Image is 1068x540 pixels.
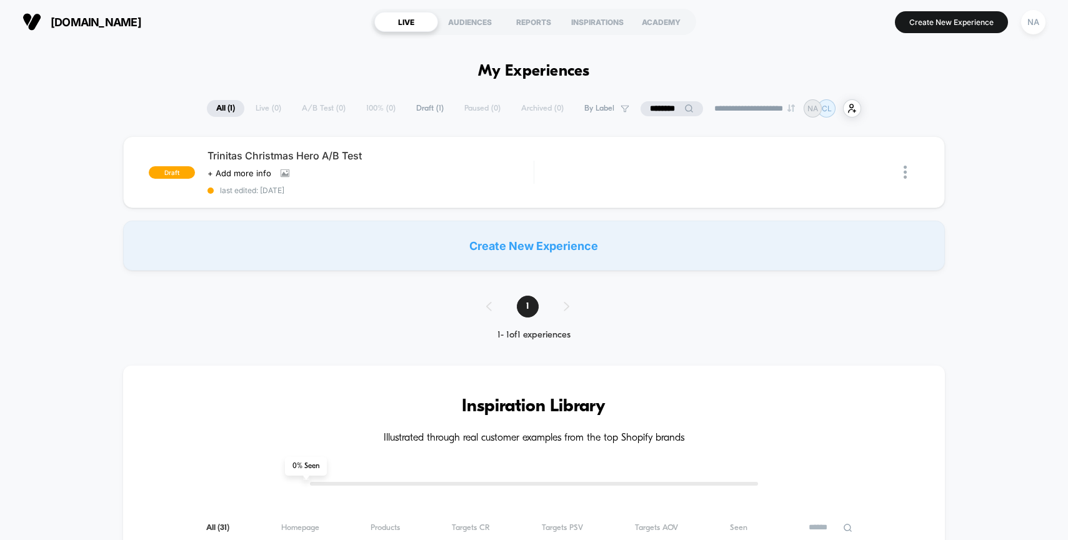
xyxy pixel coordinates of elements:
[502,12,566,32] div: REPORTS
[19,12,145,32] button: [DOMAIN_NAME]
[281,523,319,532] span: Homepage
[584,104,614,113] span: By Label
[51,16,141,29] span: [DOMAIN_NAME]
[438,12,502,32] div: AUDIENCES
[635,523,678,532] span: Targets AOV
[206,523,229,532] span: All
[474,330,594,341] div: 1 - 1 of 1 experiences
[22,12,41,31] img: Visually logo
[895,11,1008,33] button: Create New Experience
[542,523,583,532] span: Targets PSV
[452,523,490,532] span: Targets CR
[285,457,327,476] span: 0 % Seen
[478,62,590,81] h1: My Experiences
[207,149,534,162] span: Trinitas Christmas Hero A/B Test
[629,12,693,32] div: ACADEMY
[904,166,907,179] img: close
[730,523,747,532] span: Seen
[787,104,795,112] img: end
[207,186,534,195] span: last edited: [DATE]
[161,432,908,444] h4: Illustrated through real customer examples from the top Shopify brands
[207,168,271,178] span: + Add more info
[207,100,244,117] span: All ( 1 )
[407,100,453,117] span: Draft ( 1 )
[161,397,908,417] h3: Inspiration Library
[1021,10,1046,34] div: NA
[566,12,629,32] div: INSPIRATIONS
[149,166,195,179] span: draft
[822,104,832,113] p: CL
[374,12,438,32] div: LIVE
[371,523,400,532] span: Products
[517,296,539,317] span: 1
[217,524,229,532] span: ( 31 )
[123,221,946,271] div: Create New Experience
[1017,9,1049,35] button: NA
[807,104,818,113] p: NA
